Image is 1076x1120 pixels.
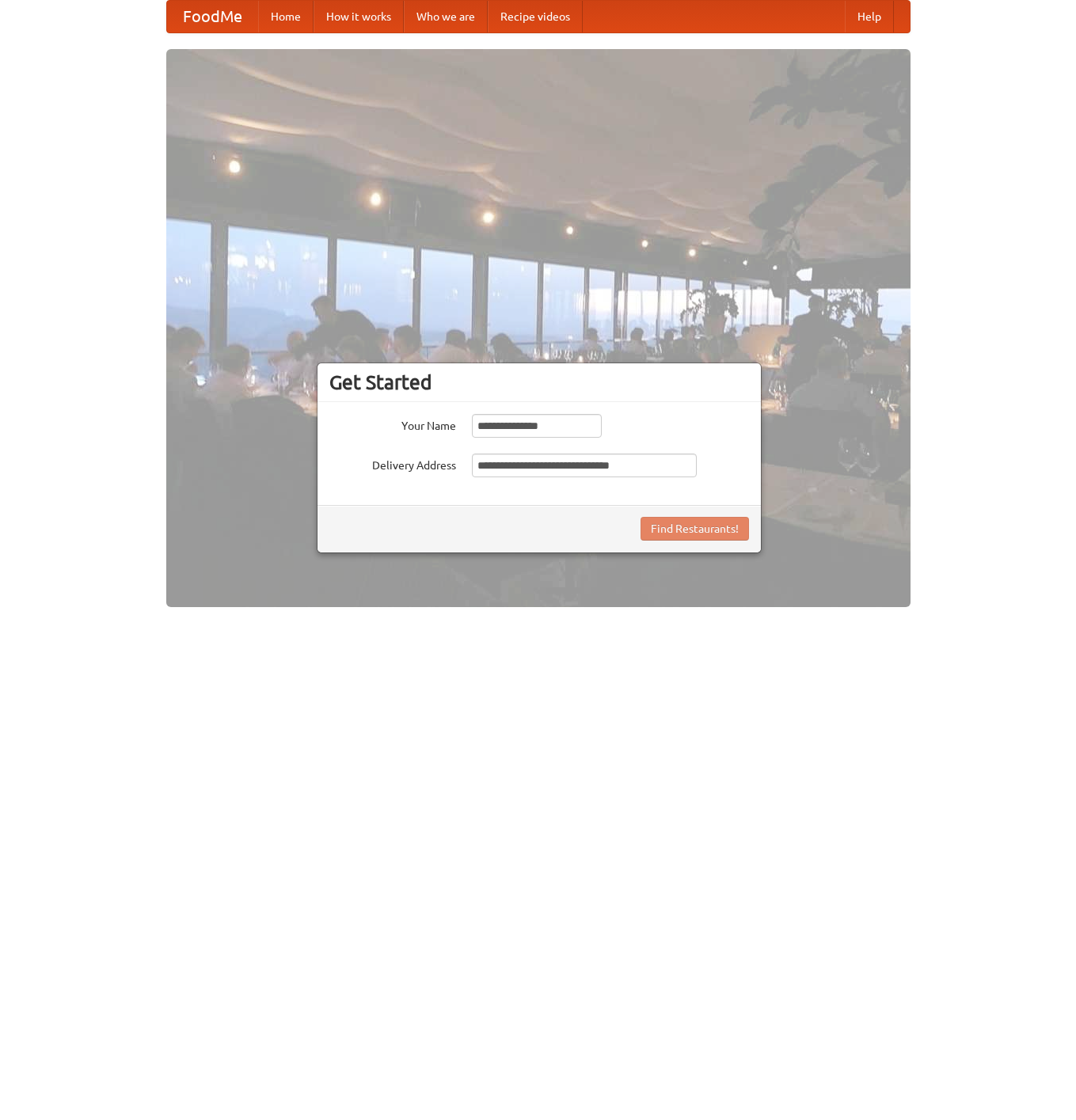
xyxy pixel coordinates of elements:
[258,1,314,32] a: Home
[329,370,749,394] h3: Get Started
[404,1,488,32] a: Who we are
[641,517,749,541] button: Find Restaurants!
[845,1,894,32] a: Help
[167,1,258,32] a: FoodMe
[329,454,456,473] label: Delivery Address
[488,1,583,32] a: Recipe videos
[314,1,404,32] a: How it works
[329,414,456,434] label: Your Name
